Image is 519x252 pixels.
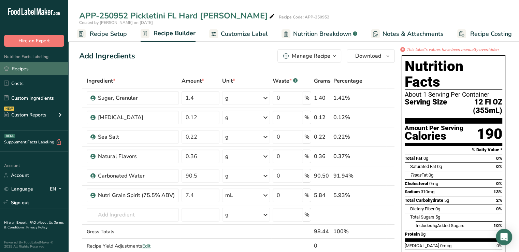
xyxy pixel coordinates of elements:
[4,134,15,138] div: BETA
[77,26,127,42] a: Recipe Setup
[87,77,115,85] span: Ingredient
[314,94,331,102] div: 1.40
[222,77,235,85] span: Unit
[314,172,331,180] div: 90.50
[314,191,331,199] div: 5.84
[447,98,502,115] span: 12 Fl OZ (355mL)
[405,98,447,115] span: Serving Size
[79,51,135,62] div: Add Ingredients
[496,181,502,186] span: 0%
[496,243,502,248] span: 0%
[314,242,331,250] div: 0
[87,242,179,250] div: Recipe Yield Adjustments
[383,29,444,39] span: Notes & Attachments
[277,49,341,63] button: Manage Recipe
[435,206,440,211] span: 0g
[496,198,502,203] span: 2%
[333,152,362,160] div: 0.37%
[225,94,229,102] div: g
[90,29,127,39] span: Recipe Setup
[314,152,331,160] div: 0.36
[405,156,422,161] span: Total Fat
[437,164,442,169] span: 0g
[4,220,28,225] a: Hire an Expert .
[98,152,175,160] div: Natural Flavors
[79,20,153,25] span: Created by [PERSON_NAME] on [DATE]
[293,29,351,39] span: Nutrition Breakdown
[314,227,331,236] div: 98.44
[429,172,433,178] span: 0g
[496,229,512,245] div: Open Intercom Messenger
[405,125,463,131] div: Amount Per Serving
[225,152,229,160] div: g
[225,113,229,122] div: g
[4,240,64,249] div: Powered By FoodLabelMaker © 2025 All Rights Reserved
[421,232,426,237] span: 0g
[493,223,502,228] span: 10%
[405,91,502,98] div: About 1 Serving Per Container
[405,181,428,186] span: Cholesterol
[87,228,179,235] div: Gross Totals
[405,146,502,154] section: % Daily Value *
[225,172,229,180] div: g
[221,29,268,39] span: Customize Label
[4,111,46,118] div: Custom Reports
[314,133,331,141] div: 0.22
[444,198,449,203] span: 5g
[333,191,362,199] div: 5.93%
[292,52,330,60] div: Manage Recipe
[98,191,175,199] div: Nutri Grain Spirit (75.5% ABV)
[282,26,357,42] a: Nutrition Breakdown
[30,220,38,225] a: FAQ .
[371,26,444,42] a: Notes & Attachments
[333,172,362,180] div: 91.94%
[4,220,64,230] a: Terms & Conditions .
[496,164,502,169] span: 0%
[440,243,451,248] span: 0mcg
[405,232,420,237] span: Protein
[405,198,443,203] span: Total Carbohydrate
[4,107,14,111] div: NEW
[405,58,502,90] h1: Nutrition Facts
[4,183,33,195] a: Language
[273,77,298,85] div: Waste
[333,227,362,236] div: 100%
[410,164,436,169] span: Saturated Fat
[98,133,175,141] div: Sea Salt
[421,189,434,194] span: 310mg
[496,206,502,211] span: 0%
[314,77,331,85] span: Grams
[405,243,439,248] span: [MEDICAL_DATA]
[435,214,440,220] span: 5g
[26,225,47,230] a: Privacy Policy
[314,113,331,122] div: 0.12
[410,172,428,178] span: Fat
[410,214,434,220] span: Total Sugars
[477,125,502,143] div: 190
[423,156,428,161] span: 0g
[98,172,175,180] div: Carbonated Water
[225,191,233,199] div: mL
[38,220,54,225] a: About Us .
[333,94,362,102] div: 1.42%
[4,35,64,47] button: Hire an Expert
[154,29,196,38] span: Recipe Builder
[333,77,362,85] span: Percentage
[50,185,64,193] div: EN
[347,49,395,63] button: Download
[410,172,421,178] i: Trans
[98,94,175,102] div: Sugar, Granular
[225,133,229,141] div: g
[470,29,512,39] span: Recipe Costing
[406,46,499,53] i: This label's values have been manually overridden
[225,211,229,219] div: g
[416,223,464,228] span: Includes Added Sugars
[141,26,196,42] a: Recipe Builder
[333,113,362,122] div: 0.12%
[98,113,175,122] div: [MEDICAL_DATA]
[355,52,381,60] span: Download
[429,181,438,186] span: 0mg
[182,77,204,85] span: Amount
[142,243,150,249] span: Edit
[410,206,434,211] span: Dietary Fiber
